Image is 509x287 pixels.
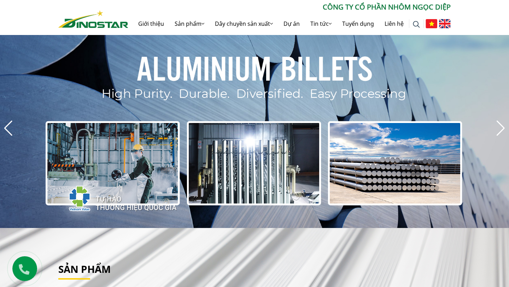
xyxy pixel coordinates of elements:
[128,2,451,12] p: CÔNG TY CỔ PHẦN NHÔM NGỌC DIỆP
[58,262,111,276] a: Sản phẩm
[439,19,451,28] img: English
[210,12,278,35] a: Dây chuyền sản xuất
[58,10,128,28] img: Nhôm Dinostar
[169,12,210,35] a: Sản phẩm
[305,12,337,35] a: Tin tức
[48,173,178,221] img: thqg
[426,19,437,28] img: Tiếng Việt
[496,121,505,136] div: Next slide
[133,12,169,35] a: Giới thiệu
[413,21,420,28] img: search
[4,121,13,136] div: Previous slide
[379,12,409,35] a: Liên hệ
[278,12,305,35] a: Dự án
[58,9,128,28] a: Nhôm Dinostar
[337,12,379,35] a: Tuyển dụng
